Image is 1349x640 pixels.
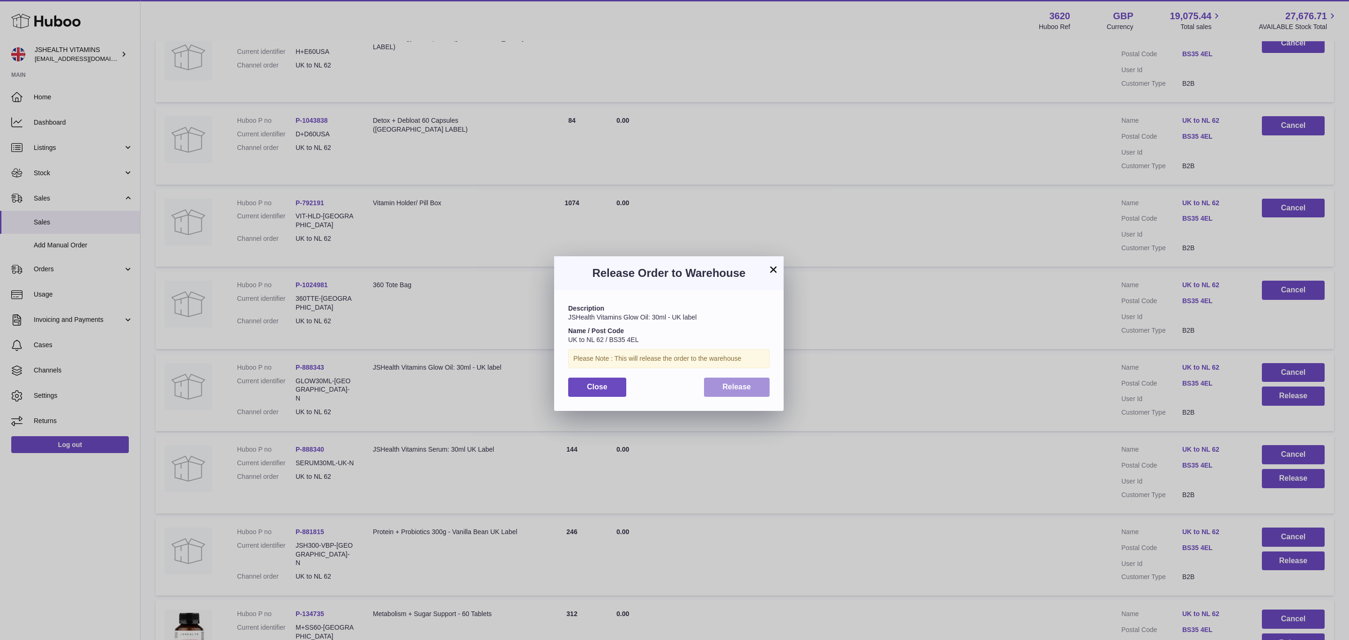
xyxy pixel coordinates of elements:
button: Close [568,378,626,397]
span: Close [587,383,608,391]
strong: Description [568,305,604,312]
strong: Name / Post Code [568,327,624,335]
span: Release [723,383,751,391]
span: JSHealth Vitamins Glow Oil: 30ml - UK label [568,313,697,321]
div: Please Note : This will release the order to the warehouse [568,349,770,368]
button: Release [704,378,770,397]
h3: Release Order to Warehouse [568,266,770,281]
span: UK to NL 62 / BS35 4EL [568,336,638,343]
button: × [768,264,779,275]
